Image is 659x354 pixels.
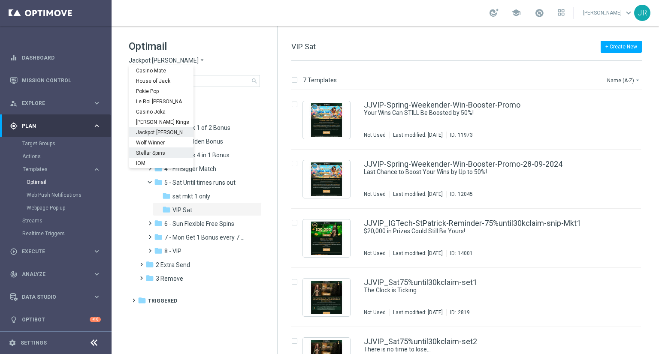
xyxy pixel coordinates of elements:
div: Realtime Triggers [22,227,111,240]
button: Name (A-Z)arrow_drop_down [606,75,642,85]
a: Dashboard [22,46,101,69]
div: 12045 [458,191,473,198]
div: $20,000 in Prizes Could Still Be Yours! [364,227,605,235]
a: Mission Control [22,69,101,92]
div: Actions [22,150,111,163]
button: person_search Explore keyboard_arrow_right [9,100,101,107]
button: Templates keyboard_arrow_right [22,166,101,173]
span: Plan [22,123,93,129]
span: 2 - Wed Hidden Bonus [164,138,223,145]
div: Not Used [364,309,386,316]
div: Analyze [10,270,93,278]
i: folder [154,178,163,186]
div: Not Used [364,191,386,198]
div: Not Used [364,132,386,138]
i: keyboard_arrow_right [93,270,101,278]
i: keyboard_arrow_right [93,165,101,174]
span: VIP Sat [172,206,192,214]
div: ID: [446,191,473,198]
div: Press SPACE to select this row. [283,90,657,150]
i: folder [145,260,154,269]
span: Explore [22,101,93,106]
a: [PERSON_NAME]keyboard_arrow_down [582,6,634,19]
span: 3 Remove [156,275,183,282]
h1: Optimail [129,39,260,53]
div: Your Wins Can STILL Be Boosted by 50%! [364,109,605,117]
div: 2819 [458,309,470,316]
div: 14001 [458,250,473,257]
span: 7 - Mon Get 1 Bonus every 7 Hours [164,234,245,241]
span: 4 - Fri Bigger Match [164,165,216,173]
img: 11973.jpeg [305,103,348,137]
div: Web Push Notifications [27,189,111,201]
a: JJVIP-Spring-Weekender-Win-Booster-Promo [364,101,520,109]
i: folder [162,192,171,200]
div: Optibot [10,308,101,331]
a: JJVIP_Sat75%until30kclaim-set2 [364,338,477,345]
a: There is no time to lose… [364,345,585,354]
i: folder [154,233,163,241]
div: Streams [22,214,111,227]
a: Actions [22,153,89,160]
i: lightbulb [10,316,18,324]
a: Your Wins Can STILL Be Boosted by 50%! [364,109,585,117]
i: equalizer [10,54,18,62]
a: Streams [22,217,89,224]
a: JJVIP_IGTech-StPatrick-Reminder-75%until30kclaim-snip-Mkt1 [364,219,581,227]
div: Data Studio [10,293,93,301]
span: 5 - Sat Until times runs out [164,179,236,186]
i: keyboard_arrow_right [93,247,101,255]
span: school [511,8,521,18]
div: Mission Control [9,77,101,84]
div: There is no time to lose… [364,345,605,354]
p: 7 Templates [303,76,337,84]
a: The Clock is Ticking [364,286,585,294]
div: play_circle_outline Execute keyboard_arrow_right [9,248,101,255]
div: Optimail [27,176,111,189]
i: keyboard_arrow_right [93,293,101,301]
div: track_changes Analyze keyboard_arrow_right [9,271,101,278]
div: Last modified: [DATE] [390,250,446,257]
div: 11973 [458,132,473,138]
a: Webpage Pop-up [27,204,89,211]
div: Last modified: [DATE] [390,191,446,198]
div: Press SPACE to select this row. [283,209,657,268]
span: Triggered [148,297,177,305]
button: Data Studio keyboard_arrow_right [9,294,101,300]
div: equalizer Dashboard [9,54,101,61]
div: Last Chance to Boost Your Wins by Up to 50%! [364,168,605,176]
i: person_search [10,99,18,107]
i: arrow_drop_down [634,77,641,84]
span: keyboard_arrow_down [624,8,633,18]
a: Settings [21,340,47,345]
i: folder [138,296,146,305]
span: Analyze [22,272,93,277]
div: Mission Control [10,69,101,92]
span: 8 - VIP [164,247,181,255]
div: The Clock is Ticking [364,286,605,294]
div: lightbulb Optibot +10 [9,316,101,323]
img: 2819.jpeg [305,281,348,314]
button: gps_fixed Plan keyboard_arrow_right [9,123,101,129]
span: 3 - Thu Pick 4 in 1 Bonus [164,151,230,159]
a: Target Groups [22,140,89,147]
div: +10 [90,317,101,322]
i: arrow_drop_down [199,57,206,65]
span: 6 - Sun Flexible Free Spins [164,220,234,228]
i: folder [154,246,163,255]
i: folder [162,205,171,214]
input: Search Template [129,75,260,87]
span: Jackpot [PERSON_NAME] [129,57,199,65]
span: sat mkt 1 only [172,192,210,200]
i: keyboard_arrow_right [93,99,101,107]
div: ID: [446,309,470,316]
span: 2 Extra Send [156,261,190,269]
i: settings [9,339,16,347]
i: gps_fixed [10,122,18,130]
div: Press SPACE to select this row. [283,268,657,327]
div: Target Groups [22,137,111,150]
